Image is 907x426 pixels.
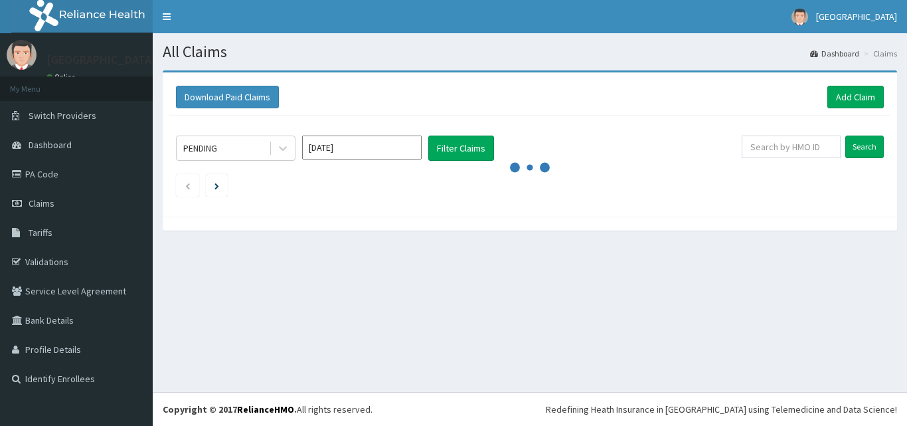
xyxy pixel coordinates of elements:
input: Search [845,136,884,158]
h1: All Claims [163,43,897,60]
a: Add Claim [827,86,884,108]
span: Tariffs [29,227,52,239]
strong: Copyright © 2017 . [163,403,297,415]
span: Dashboard [29,139,72,151]
p: [GEOGRAPHIC_DATA] [46,54,156,66]
a: Online [46,72,78,82]
a: Dashboard [810,48,859,59]
img: User Image [7,40,37,70]
span: Claims [29,197,54,209]
button: Download Paid Claims [176,86,279,108]
footer: All rights reserved. [153,392,907,426]
img: User Image [791,9,808,25]
button: Filter Claims [428,136,494,161]
a: Next page [214,179,219,191]
span: Switch Providers [29,110,96,122]
a: RelianceHMO [237,403,294,415]
input: Search by HMO ID [742,136,841,158]
div: Redefining Heath Insurance in [GEOGRAPHIC_DATA] using Telemedicine and Data Science! [546,403,897,416]
span: [GEOGRAPHIC_DATA] [816,11,897,23]
a: Previous page [185,179,191,191]
li: Claims [861,48,897,59]
div: PENDING [183,142,217,155]
input: Select Month and Year [302,136,422,160]
svg: audio-loading [510,148,550,187]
